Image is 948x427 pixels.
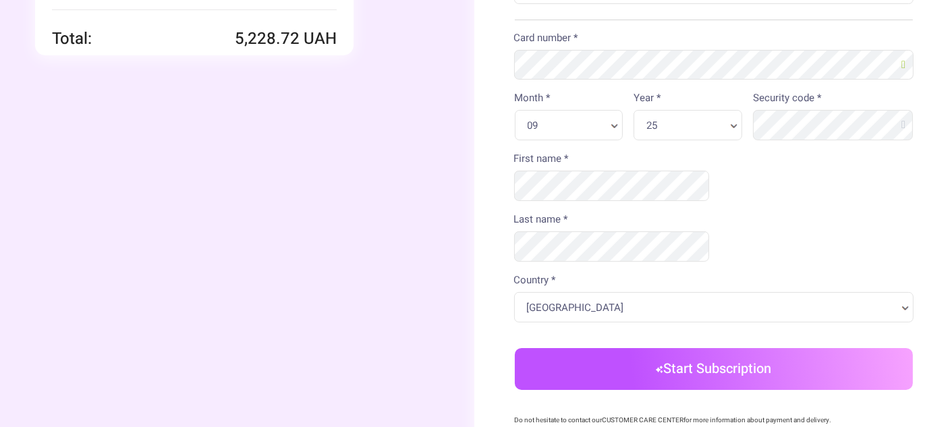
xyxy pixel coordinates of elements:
a: CUSTOMER CARE CENTER [603,416,684,425]
label: First name * [514,151,569,167]
span: Total: [52,27,92,51]
a: 09 [528,119,623,136]
label: Month * [515,90,551,106]
label: Card number * [514,30,578,46]
span: 09 [528,119,605,132]
a: 25 [646,119,742,136]
span: 25 [646,119,724,132]
span: UAH [304,27,337,51]
img: icon [656,366,663,374]
label: Last name * [514,212,568,227]
label: Security code * [753,90,821,106]
label: Country * [514,273,556,288]
span: [GEOGRAPHIC_DATA] [527,301,896,314]
span: 5,228 [235,27,300,51]
button: Start Subscription [515,348,914,390]
label: Year * [634,90,661,106]
i: .72 [276,27,300,51]
a: [GEOGRAPHIC_DATA] [527,301,914,318]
